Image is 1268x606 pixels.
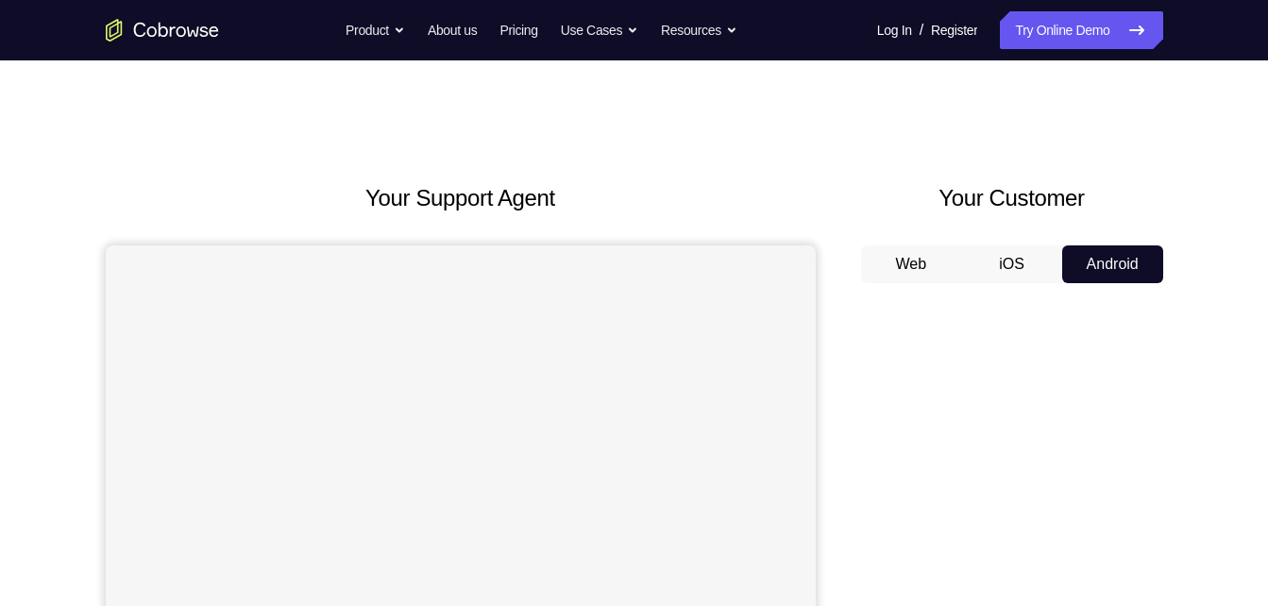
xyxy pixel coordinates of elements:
a: Pricing [499,11,537,49]
button: iOS [961,245,1062,283]
h2: Your Customer [861,181,1163,215]
button: Web [861,245,962,283]
button: Product [346,11,405,49]
span: / [920,19,923,42]
a: Log In [877,11,912,49]
a: About us [428,11,477,49]
button: Android [1062,245,1163,283]
a: Register [931,11,977,49]
button: Resources [661,11,737,49]
button: Use Cases [561,11,638,49]
a: Try Online Demo [1000,11,1162,49]
h2: Your Support Agent [106,181,816,215]
a: Go to the home page [106,19,219,42]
